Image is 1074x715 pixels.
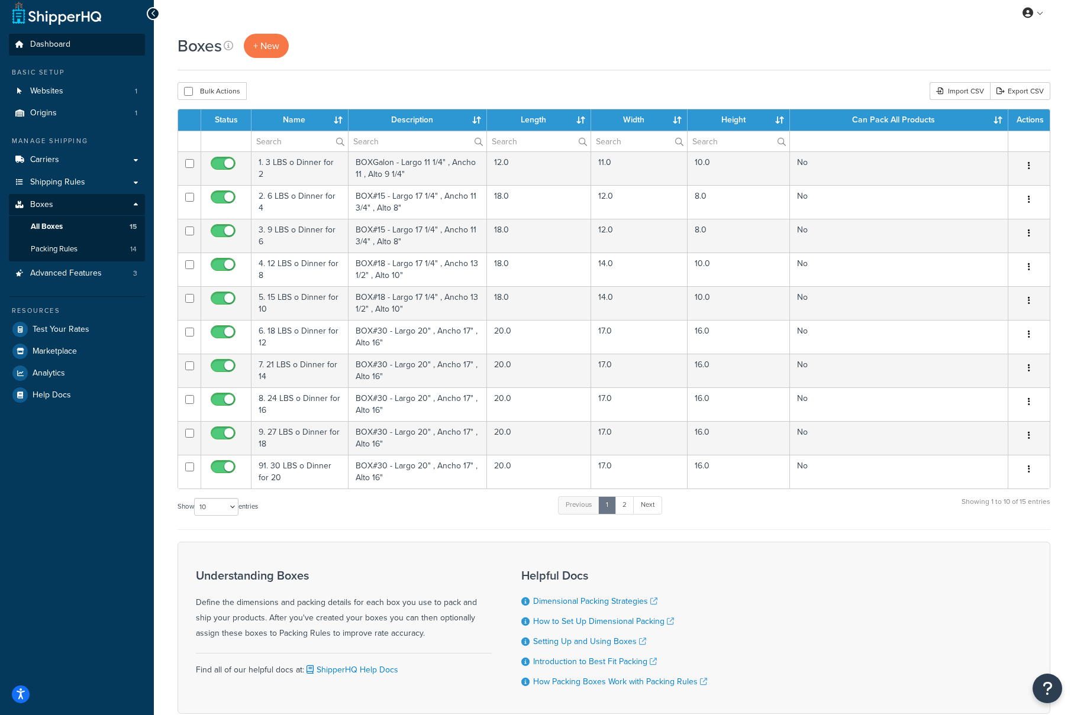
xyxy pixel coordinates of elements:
[130,222,137,232] span: 15
[487,185,591,219] td: 18.0
[131,70,199,77] div: Keywords by Traffic
[251,455,349,488] td: 91. 30 LBS o Dinner for 20
[688,387,790,421] td: 16.0
[349,387,487,421] td: BOX#30 - Largo 20" , Ancho 17" , Alto 16"
[487,387,591,421] td: 20.0
[688,421,790,455] td: 16.0
[9,216,145,238] li: All Boxes
[9,34,145,56] li: Dashboard
[688,131,789,151] input: Search
[349,131,486,151] input: Search
[487,455,591,488] td: 20.0
[591,109,688,131] th: Width : activate to sort column ascending
[135,86,137,96] span: 1
[30,200,53,210] span: Boxes
[30,155,59,165] span: Carriers
[30,108,57,118] span: Origins
[591,455,688,488] td: 17.0
[349,421,487,455] td: BOX#30 - Largo 20" , Ancho 17" , Alto 16"
[33,325,89,335] span: Test Your Rates
[790,455,1008,488] td: No
[790,286,1008,320] td: No
[253,39,279,53] span: + New
[688,151,790,185] td: 10.0
[591,131,687,151] input: Search
[135,108,137,118] span: 1
[533,655,657,668] a: Introduction to Best Fit Packing
[9,384,145,406] a: Help Docs
[9,341,145,362] li: Marketplace
[487,286,591,320] td: 18.0
[349,320,487,354] td: BOX#30 - Largo 20" , Ancho 17" , Alto 16"
[9,102,145,124] a: Origins 1
[244,34,289,58] a: + New
[201,109,251,131] th: Status
[251,185,349,219] td: 2. 6 LBS o Dinner for 4
[349,253,487,286] td: BOX#18 - Largo 17 1/4" , Ancho 13 1/2" , Alto 10"
[12,1,101,25] a: ShipperHQ Home
[633,496,662,514] a: Next
[688,320,790,354] td: 16.0
[349,219,487,253] td: BOX#15 - Largo 17 1/4" , Ancho 11 3/4" , Alto 8"
[487,421,591,455] td: 20.0
[33,347,77,357] span: Marketplace
[9,80,145,102] li: Websites
[118,69,127,78] img: tab_keywords_by_traffic_grey.svg
[790,387,1008,421] td: No
[591,185,688,219] td: 12.0
[304,664,398,676] a: ShipperHQ Help Docs
[9,306,145,316] div: Resources
[790,320,1008,354] td: No
[251,421,349,455] td: 9. 27 LBS o Dinner for 18
[9,67,145,77] div: Basic Setup
[688,253,790,286] td: 10.0
[31,222,63,232] span: All Boxes
[790,185,1008,219] td: No
[790,219,1008,253] td: No
[688,185,790,219] td: 8.0
[194,498,238,516] select: Showentries
[251,253,349,286] td: 4. 12 LBS o Dinner for 8
[30,40,70,50] span: Dashboard
[9,319,145,340] a: Test Your Rates
[178,82,247,100] button: Bulk Actions
[930,82,990,100] div: Import CSV
[533,675,707,688] a: How Packing Boxes Work with Packing Rules
[1033,674,1062,703] button: Open Resource Center
[9,194,145,261] li: Boxes
[133,268,137,279] span: 3
[1008,109,1050,131] th: Actions
[688,219,790,253] td: 8.0
[251,387,349,421] td: 8. 24 LBS o Dinner for 16
[487,151,591,185] td: 12.0
[591,219,688,253] td: 12.0
[45,70,106,77] div: Domain Overview
[33,19,58,28] div: v 4.0.25
[349,286,487,320] td: BOX#18 - Largo 17 1/4" , Ancho 13 1/2" , Alto 10"
[251,109,349,131] th: Name : activate to sort column ascending
[9,238,145,260] a: Packing Rules 14
[9,363,145,384] a: Analytics
[688,109,790,131] th: Height : activate to sort column ascending
[9,263,145,284] li: Advanced Features
[251,219,349,253] td: 3. 9 LBS o Dinner for 6
[349,151,487,185] td: BOXGalon - Largo 11 1/4" , Ancho 11 , Alto 9 1/4"
[30,86,63,96] span: Websites
[196,653,492,678] div: Find all of our helpful docs at:
[178,34,222,57] h1: Boxes
[591,421,688,455] td: 17.0
[31,244,78,254] span: Packing Rules
[558,496,599,514] a: Previous
[790,421,1008,455] td: No
[790,109,1008,131] th: Can Pack All Products : activate to sort column ascending
[251,151,349,185] td: 1. 3 LBS o Dinner for 2
[251,286,349,320] td: 5. 15 LBS o Dinner for 10
[790,253,1008,286] td: No
[9,172,145,193] a: Shipping Rules
[9,80,145,102] a: Websites 1
[487,219,591,253] td: 18.0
